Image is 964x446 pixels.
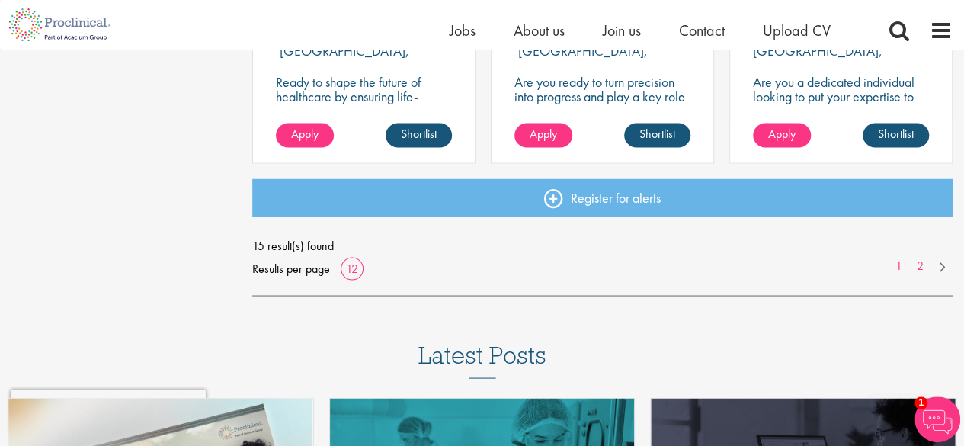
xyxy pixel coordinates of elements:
a: 2 [909,257,931,274]
p: Ready to shape the future of healthcare by ensuring life-changing treatments meet global regulato... [276,75,452,176]
a: Contact [679,21,725,40]
span: 1 [914,396,927,409]
span: Apply [530,126,557,142]
p: Are you a dedicated individual looking to put your expertise to work fully flexibly in a remote p... [753,75,929,162]
a: Join us [603,21,641,40]
p: Are you ready to turn precision into progress and play a key role in shaping the future of pharma... [514,75,690,133]
a: 1 [888,257,910,274]
span: Apply [768,126,796,142]
a: Upload CV [763,21,831,40]
a: About us [514,21,565,40]
a: Apply [753,123,811,147]
a: Apply [276,123,334,147]
h3: Latest Posts [418,342,546,378]
a: Apply [514,123,572,147]
span: Apply [291,126,319,142]
p: City of [GEOGRAPHIC_DATA], [GEOGRAPHIC_DATA] [753,27,882,74]
a: Jobs [450,21,476,40]
p: [GEOGRAPHIC_DATA], [GEOGRAPHIC_DATA] [276,42,409,74]
span: 15 result(s) found [252,234,953,257]
a: Shortlist [386,123,452,147]
a: Shortlist [863,123,929,147]
span: Results per page [252,257,330,280]
a: Register for alerts [252,178,953,217]
a: 12 [341,260,364,276]
a: Shortlist [624,123,690,147]
p: [GEOGRAPHIC_DATA], [GEOGRAPHIC_DATA] [514,42,648,74]
iframe: reCAPTCHA [11,390,206,435]
img: Chatbot [914,396,960,442]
